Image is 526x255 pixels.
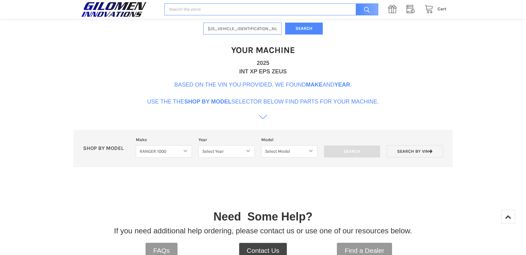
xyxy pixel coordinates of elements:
[501,210,515,224] a: Top of Page
[199,136,255,143] label: Year
[79,2,148,17] img: GILOMEN INNOVATIONS
[438,6,447,12] span: Cart
[239,67,287,76] div: INT XP EPS ZEUS
[136,136,192,143] label: Make
[261,136,317,143] label: Model
[164,3,378,16] input: Search the store
[184,98,231,105] b: Shop By Model
[306,82,322,88] b: Make
[257,59,269,67] div: 2025
[285,23,323,35] button: Search
[353,3,378,16] input: Search
[79,2,158,17] a: GILOMEN INNOVATIONS
[203,23,282,35] input: Enter VIN of your machine
[231,45,295,56] h1: Your Machine
[147,81,379,106] p: Based on the VIN you provided, we found and . Use the the selector below find parts for your mach...
[324,146,380,157] input: Search
[114,225,412,236] p: If you need additional help ordering, please contact us or use one of our resources below.
[334,82,350,88] b: Year
[387,145,443,157] a: Search by VIN
[213,208,312,225] p: Need Some Help?
[80,145,133,152] p: SHOP BY MODEL
[421,5,447,13] a: Cart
